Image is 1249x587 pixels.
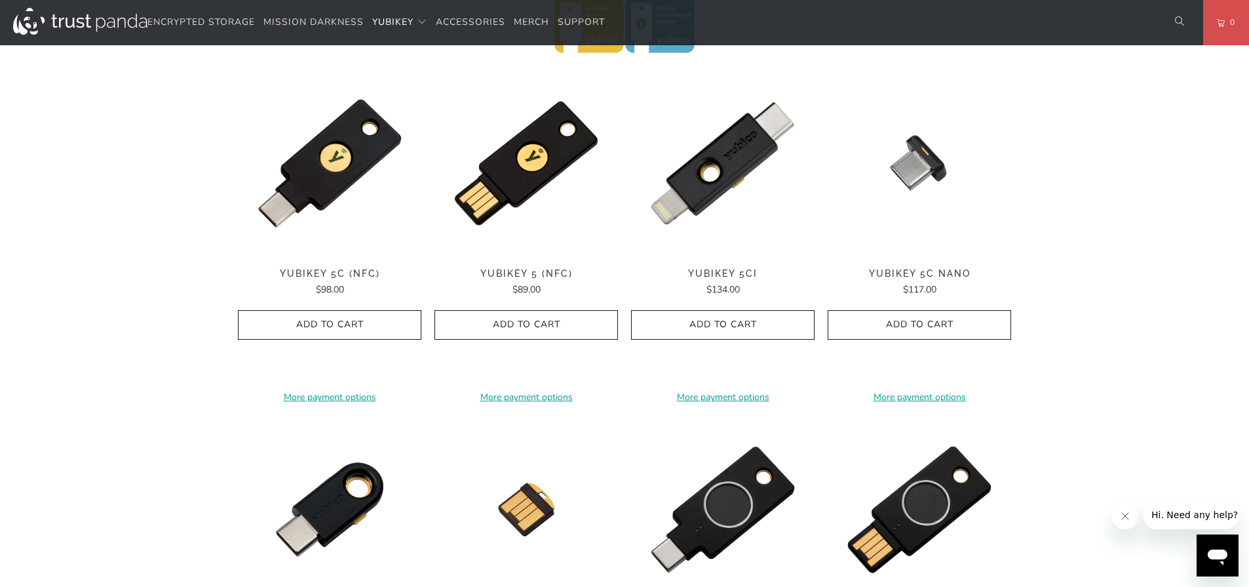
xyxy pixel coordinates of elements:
a: YubiKey 5Ci - Trust Panda YubiKey 5Ci - Trust Panda [631,71,815,255]
a: YubiKey 5 (NFC) $89.00 [434,268,618,297]
span: YubiKey [372,16,413,28]
a: More payment options [631,390,815,405]
span: Add to Cart [645,319,801,331]
span: $117.00 [903,283,936,296]
nav: Translation missing: en.navigation.header.main_nav [147,7,605,38]
a: YubiKey 5 (NFC) - Trust Panda YubiKey 5 (NFC) - Trust Panda [434,71,618,255]
span: YubiKey 5C (NFC) [238,268,421,279]
span: Support [558,16,605,28]
span: YubiKey 5 (NFC) [434,268,618,279]
summary: YubiKey [372,7,427,38]
iframe: Message from company [1143,500,1239,529]
iframe: Close message [1112,503,1138,529]
a: More payment options [434,390,618,405]
button: Add to Cart [238,310,421,340]
span: Add to Cart [841,319,997,331]
a: Merch [514,7,549,38]
a: YubiKey 5Ci $134.00 [631,268,815,297]
span: Merch [514,16,549,28]
img: YubiKey 5Ci - Trust Panda [631,71,815,255]
span: Mission Darkness [263,16,364,28]
a: Mission Darkness [263,7,364,38]
a: YubiKey 5C Nano $117.00 [828,268,1011,297]
a: YubiKey 5C (NFC) $98.00 [238,268,421,297]
a: Encrypted Storage [147,7,255,38]
span: Encrypted Storage [147,16,255,28]
span: $89.00 [512,283,541,296]
a: Support [558,7,605,38]
a: YubiKey 5C Nano - Trust Panda YubiKey 5C Nano - Trust Panda [828,71,1011,255]
a: More payment options [238,390,421,405]
button: Add to Cart [828,310,1011,340]
img: Trust Panda Australia [13,8,147,35]
span: Add to Cart [252,319,408,331]
span: $134.00 [706,283,740,296]
button: Add to Cart [434,310,618,340]
button: Add to Cart [631,310,815,340]
a: Accessories [436,7,505,38]
a: More payment options [828,390,1011,405]
span: Add to Cart [448,319,604,331]
img: YubiKey 5C (NFC) - Trust Panda [238,71,421,255]
span: Accessories [436,16,505,28]
a: YubiKey 5C (NFC) - Trust Panda YubiKey 5C (NFC) - Trust Panda [238,71,421,255]
span: YubiKey 5C Nano [828,268,1011,279]
span: YubiKey 5Ci [631,268,815,279]
iframe: Button to launch messaging window [1197,535,1239,577]
img: YubiKey 5C Nano - Trust Panda [828,71,1011,255]
span: 0 [1225,15,1235,30]
img: YubiKey 5 (NFC) - Trust Panda [434,71,618,255]
span: $98.00 [316,283,344,296]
